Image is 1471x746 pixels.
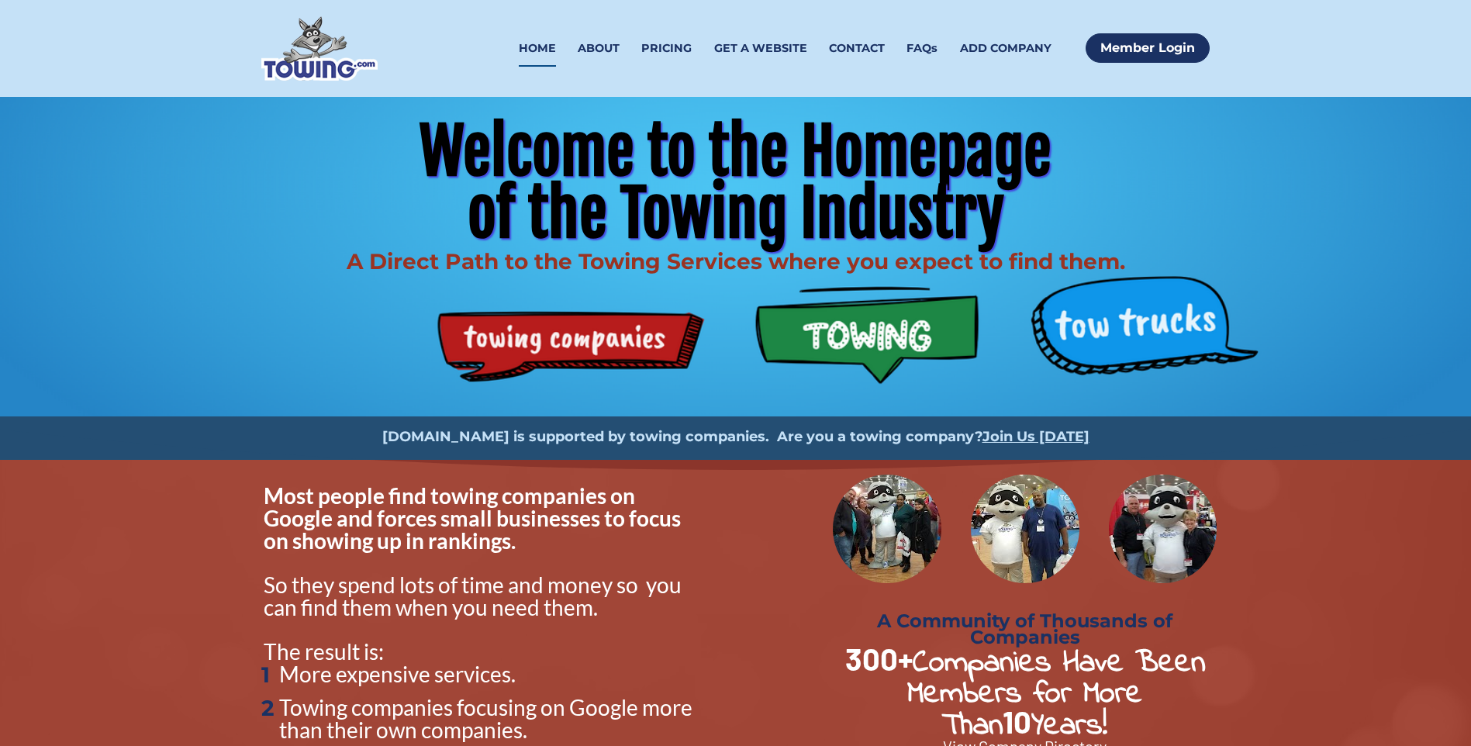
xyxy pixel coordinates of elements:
a: CONTACT [829,30,885,67]
a: ABOUT [578,30,620,67]
a: GET A WEBSITE [714,30,807,67]
span: of the Towing Industry [468,174,1004,253]
strong: [DOMAIN_NAME] is supported by towing companies. Are you a towing company? [382,428,982,445]
img: Towing.com Logo [261,16,378,81]
span: A Direct Path to the Towing Services where you expect to find them. [347,248,1125,275]
span: So they spend lots of time and money so you can find them when you need them. [264,572,685,620]
strong: A Community of Thousands of Companies [877,610,1178,648]
span: More expensive services. [279,661,516,687]
a: HOME [519,30,556,67]
strong: 10 [1003,703,1031,740]
span: Most people find towing companies on Google and forces small businesses to focus on showing up in... [264,482,685,554]
a: FAQs [906,30,938,67]
span: Welcome to the Homepage [420,112,1051,191]
a: Member Login [1086,33,1210,63]
a: Join Us [DATE] [982,428,1089,445]
a: ADD COMPANY [960,30,1051,67]
span: Towing companies focusing on Google more than their own companies. [279,694,696,743]
strong: Companies Have Been [913,641,1205,686]
span: The result is: [264,638,384,665]
strong: 300+ [845,640,913,677]
a: PRICING [641,30,692,67]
